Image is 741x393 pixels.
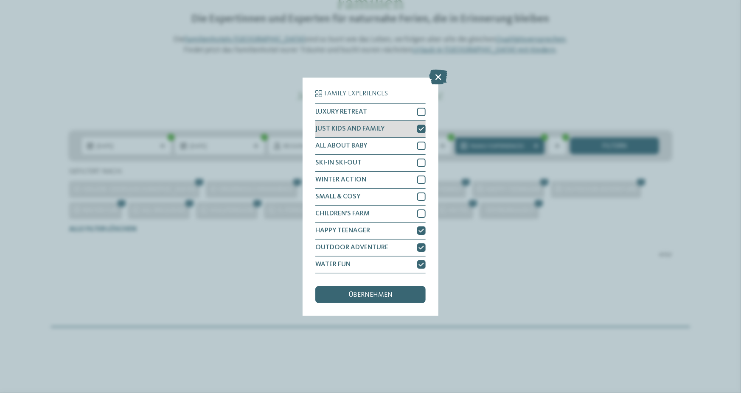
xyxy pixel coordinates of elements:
[348,292,393,298] span: übernehmen
[315,244,388,251] span: OUTDOOR ADVENTURE
[315,227,370,234] span: HAPPY TEENAGER
[315,125,385,132] span: JUST KIDS AND FAMILY
[315,142,367,149] span: ALL ABOUT BABY
[315,176,366,183] span: WINTER ACTION
[315,210,370,217] span: CHILDREN’S FARM
[324,90,388,97] span: Family Experiences
[315,261,351,268] span: WATER FUN
[315,159,362,166] span: SKI-IN SKI-OUT
[315,109,367,115] span: LUXURY RETREAT
[315,193,360,200] span: SMALL & COSY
